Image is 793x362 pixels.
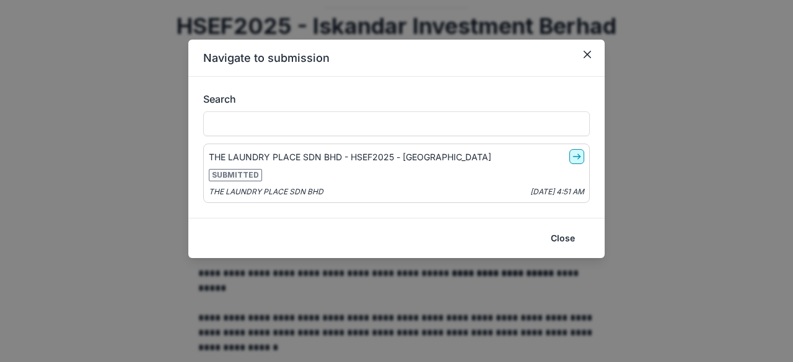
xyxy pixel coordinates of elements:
[209,150,491,163] p: THE LAUNDRY PLACE SDN BHD - HSEF2025 - [GEOGRAPHIC_DATA]
[543,228,582,248] button: Close
[209,169,262,181] span: SUBMITTED
[530,186,584,197] p: [DATE] 4:51 AM
[577,45,597,64] button: Close
[188,40,605,77] header: Navigate to submission
[203,92,582,106] label: Search
[209,186,323,197] p: THE LAUNDRY PLACE SDN BHD
[569,149,584,164] a: go-to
